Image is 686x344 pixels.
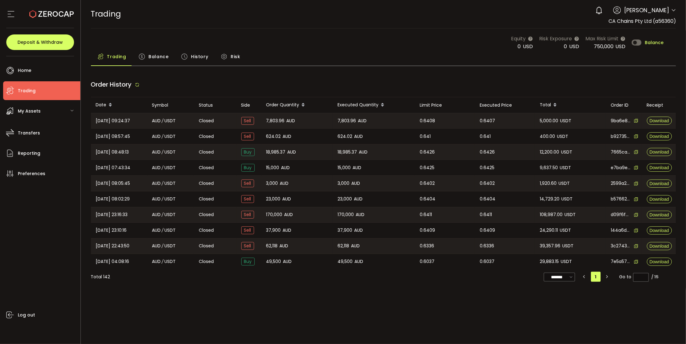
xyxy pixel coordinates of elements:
span: 24,290.11 [540,227,558,234]
span: AUD [152,211,161,218]
span: 23,000 [266,195,281,203]
button: Download [647,211,672,219]
span: 0.6426 [480,149,495,156]
span: History [191,50,208,63]
span: 39,357.96 [540,242,561,250]
span: AUD [152,227,161,234]
span: Order History [91,80,132,89]
span: AUD [152,195,161,203]
span: Download [649,228,669,233]
span: Closed [199,243,214,249]
span: USDT [561,149,573,156]
em: / [162,258,164,265]
span: 49,500 [338,258,353,265]
span: USDT [165,211,176,218]
span: Download [649,119,669,123]
span: Download [649,150,669,154]
span: Balance [148,50,168,63]
span: e7ba9ec1-e47a-4a7e-b5f7-1174bd070550 [611,164,631,171]
span: 0.6336 [480,242,494,250]
span: Sell [241,117,254,125]
span: Closed [199,227,214,234]
span: AUD [283,227,292,234]
span: 7665ca89-7554-493f-af95-32222863dfaa [611,149,631,155]
span: [DATE] 08:48:13 [96,149,129,156]
div: Order Quantity [261,100,333,110]
span: USDT [165,227,176,234]
span: AUD [283,258,292,265]
button: Download [647,164,672,172]
span: [DATE] 07:43:34 [96,164,131,171]
span: Buy [241,164,255,172]
span: 144a6d39-3ffb-43bc-8a9d-e5a66529c998 [611,227,631,234]
span: Download [649,134,669,139]
span: 0.641 [420,133,431,140]
span: Deposit & Withdraw [18,40,63,44]
span: 1,920.60 [540,180,557,187]
div: Status [194,102,236,109]
span: 0.6404 [420,195,436,203]
span: 108,987.00 [540,211,563,218]
span: Closed [199,258,214,265]
span: 170,000 [338,211,354,218]
span: 7e5a57ea-2eeb-4fe1-95a1-63164c76f1e0 [611,258,631,265]
span: Download [649,197,669,201]
span: 37,900 [338,227,353,234]
span: 14,729.20 [540,195,560,203]
span: USD [615,43,625,50]
span: Closed [199,164,214,171]
span: Reporting [18,149,40,158]
span: Download [649,181,669,186]
span: AUD [152,149,161,156]
span: AUD [284,211,293,218]
div: Order ID [606,102,642,109]
span: Closed [199,180,214,187]
span: USDT [563,242,574,250]
em: / [162,211,164,218]
span: 624.02 [266,133,281,140]
span: AUD [356,211,365,218]
span: 0.6407 [480,117,495,124]
span: 0.641 [480,133,491,140]
span: [DATE] 08:02:29 [96,195,130,203]
button: Download [647,258,672,266]
li: 1 [591,272,601,282]
div: Side [236,102,261,109]
span: 170,000 [266,211,283,218]
span: 0.6409 [420,227,435,234]
div: Date [91,100,147,110]
span: Trading [107,50,126,63]
span: Buy [241,148,255,156]
span: 5,000.00 [540,117,558,124]
span: AUD [152,133,161,140]
span: 624.02 [338,133,353,140]
button: Download [647,117,672,125]
div: Executed Quantity [333,100,415,110]
span: 15,000 [338,164,351,171]
span: [DATE] 09:24:37 [96,117,130,124]
span: Closed [199,118,214,124]
span: USDT [560,117,572,124]
span: AUD [287,117,295,124]
div: Receipt [642,102,676,109]
span: 0 [518,43,521,50]
span: [DATE] 23:16:33 [96,211,128,218]
span: 49,500 [266,258,281,265]
span: Log out [18,311,35,320]
span: 0.6402 [420,180,435,187]
span: 0.6411 [480,211,492,218]
span: Download [649,260,669,264]
span: b5766201-d92d-4d89-b14b-a914763fe8c4 [611,196,631,202]
span: Closed [199,133,214,140]
span: USDT [165,133,176,140]
button: Download [647,180,672,188]
span: My Assets [18,107,41,116]
span: AUD [280,242,288,250]
span: 62,118 [266,242,278,250]
span: Download [649,244,669,248]
span: USDT [559,180,570,187]
span: AUD [283,133,292,140]
iframe: Chat Widget [655,314,686,344]
span: Max Risk Limit [585,35,618,43]
span: 750,000 [594,43,613,50]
